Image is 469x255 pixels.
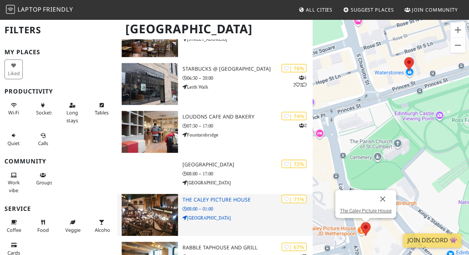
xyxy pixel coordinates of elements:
a: LaptopFriendly LaptopFriendly [6,3,73,16]
button: Quiet [4,129,23,149]
span: Video/audio calls [38,140,48,147]
img: The Caley Picture House [122,194,178,236]
h3: Loudons Cafe and Bakery [182,114,313,120]
button: Zoom in [450,22,465,37]
h3: Productivity [4,88,113,95]
a: The Caley Picture House | 71% The Caley Picture House 08:00 – 01:00 [GEOGRAPHIC_DATA] [117,194,313,236]
h3: Starbucks @ [GEOGRAPHIC_DATA] [182,66,313,72]
p: 06:30 – 20:00 [182,74,313,82]
a: Starbucks @ Leith Walk | 76% 122 Starbucks @ [GEOGRAPHIC_DATA] 06:30 – 20:00 Leith Walk [117,63,313,105]
button: Groups [34,169,52,189]
span: Food [37,227,49,233]
p: 07:30 – 17:00 [182,122,313,129]
p: 08:00 – 01:00 [182,205,313,212]
a: Join Discord 👾 [403,233,462,248]
a: Suggest Places [340,3,397,16]
h2: Filters [4,19,113,42]
img: Starbucks @ Leith Walk [122,63,178,105]
a: The Caley Picture House [340,208,391,213]
button: Calls [34,129,52,149]
span: Quiet [7,140,20,147]
span: Join Community [412,6,458,13]
p: 1 2 2 [293,74,307,88]
h1: [GEOGRAPHIC_DATA] [119,19,311,39]
span: Work-friendly tables [95,109,109,116]
div: | 72% [281,160,307,168]
h3: Community [4,158,113,165]
span: Veggie [65,227,81,233]
span: Stable Wi-Fi [8,109,19,116]
a: Loudons Cafe and Bakery | 74% 2 Loudons Cafe and Bakery 07:30 – 17:00 Fountainbridge [117,111,313,153]
button: Sockets [34,99,52,119]
span: Group tables [36,179,53,186]
h3: Service [4,205,113,212]
p: [GEOGRAPHIC_DATA] [182,179,313,186]
button: Tables [93,99,111,119]
button: Coffee [4,216,23,236]
p: [GEOGRAPHIC_DATA] [182,214,313,221]
p: 08:00 – 17:00 [182,170,313,177]
button: Food [34,216,52,236]
span: All Cities [306,6,332,13]
button: Work vibe [4,169,23,196]
a: All Cities [296,3,335,16]
img: Loudons Cafe and Bakery [122,111,178,153]
span: Power sockets [36,109,53,116]
p: Leith Walk [182,83,313,90]
img: LaptopFriendly [6,5,15,14]
span: Coffee [7,227,21,233]
button: Wi-Fi [4,99,23,119]
span: Friendly [43,5,73,13]
span: Suggest Places [351,6,394,13]
span: Long stays [66,109,78,123]
h3: [GEOGRAPHIC_DATA] [182,162,313,168]
p: 2 [299,122,307,129]
button: Close [373,190,391,208]
button: Alcohol [93,216,111,236]
h3: Rabble Taphouse and Grill [182,245,313,251]
div: | 76% [281,64,307,73]
a: | 72% [GEOGRAPHIC_DATA] 08:00 – 17:00 [GEOGRAPHIC_DATA] [117,159,313,188]
span: People working [8,179,20,193]
span: Alcohol [95,227,111,233]
span: Laptop [18,5,42,13]
p: Fountainbridge [182,131,313,138]
div: | 67% [281,243,307,251]
h3: The Caley Picture House [182,197,313,203]
button: Long stays [63,99,81,126]
div: | 74% [281,112,307,120]
button: Veggie [63,216,81,236]
button: Zoom out [450,38,465,53]
div: | 71% [281,195,307,203]
a: Join Community [401,3,461,16]
h3: My Places [4,49,113,56]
